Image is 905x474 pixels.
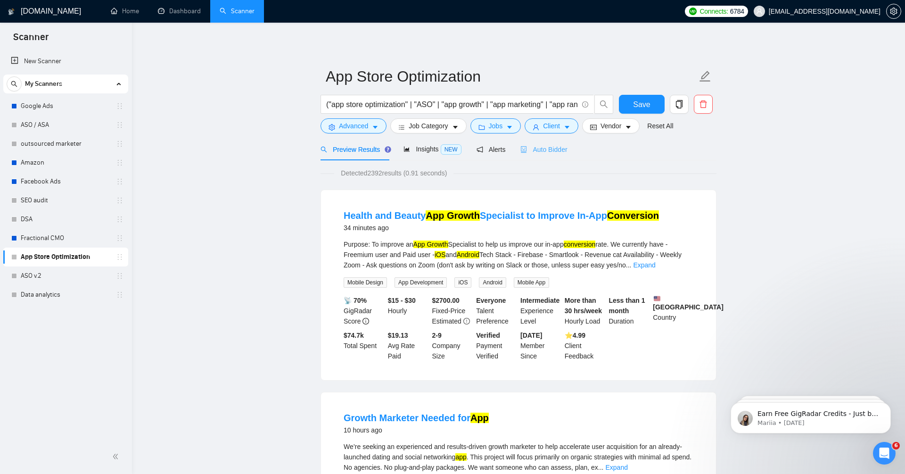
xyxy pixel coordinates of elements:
[651,295,695,326] div: Country
[598,464,604,471] span: ...
[699,6,728,17] span: Connects:
[344,441,693,473] div: We’re seeking an experienced and results-driven growth marketer to help accelerate user acquisiti...
[716,383,905,449] iframe: Intercom notifications message
[463,318,470,324] span: exclamation-circle
[321,146,388,153] span: Preview Results
[384,145,392,154] div: Tooltip anchor
[344,210,659,221] a: Health and BeautyApp GrowthSpecialist to Improve In-AppConversion
[470,118,521,133] button: folderJobscaret-down
[3,52,128,71] li: New Scanner
[476,332,500,339] b: Verified
[441,144,461,155] span: NEW
[594,95,613,114] button: search
[116,159,123,166] span: holder
[326,65,697,88] input: Scanner name...
[413,241,448,248] mark: App Growth
[386,295,430,326] div: Hourly
[520,332,542,339] b: [DATE]
[342,295,386,326] div: GigRadar Score
[11,52,121,71] a: New Scanner
[892,442,900,449] span: 6
[595,100,613,108] span: search
[606,464,628,471] a: Expand
[326,99,578,110] input: Search Freelance Jobs...
[563,330,607,361] div: Client Feedback
[112,452,122,461] span: double-left
[625,124,632,131] span: caret-down
[474,295,518,326] div: Talent Preference
[653,295,724,311] b: [GEOGRAPHIC_DATA]
[21,116,110,134] a: ASO / ASA
[116,272,123,280] span: holder
[886,4,901,19] button: setting
[111,7,139,15] a: homeHome
[479,277,506,288] span: Android
[432,297,460,304] b: $ 2700.00
[699,70,711,83] span: edit
[476,297,506,304] b: Everyone
[334,168,453,178] span: Detected 2392 results (0.91 seconds)
[321,118,387,133] button: settingAdvancedcaret-down
[21,97,110,116] a: Google Ads
[654,295,660,302] img: 🇺🇸
[470,413,489,423] mark: App
[41,27,163,260] span: Earn Free GigRadar Credits - Just by Sharing Your Story! 💬 Want more credits for sending proposal...
[388,297,416,304] b: $15 - $30
[344,277,387,288] span: Mobile Design
[506,124,513,131] span: caret-down
[409,121,448,131] span: Job Category
[489,121,503,131] span: Jobs
[670,100,688,108] span: copy
[430,330,475,361] div: Company Size
[474,330,518,361] div: Payment Verified
[477,146,506,153] span: Alerts
[3,75,128,304] li: My Scanners
[342,330,386,361] div: Total Spent
[518,295,563,326] div: Experience Level
[514,277,549,288] span: Mobile App
[520,146,527,153] span: robot
[321,146,327,153] span: search
[116,140,123,148] span: holder
[21,191,110,210] a: SEO audit
[607,295,651,326] div: Duration
[372,124,378,131] span: caret-down
[41,36,163,45] p: Message from Mariia, sent 7w ago
[730,6,744,17] span: 6784
[116,197,123,204] span: holder
[582,118,640,133] button: idcardVendorcaret-down
[403,146,410,152] span: area-chart
[518,330,563,361] div: Member Since
[432,317,461,325] span: Estimated
[873,442,896,465] iframe: Intercom live chat
[344,424,489,436] div: 10 hours ago
[398,124,405,131] span: bars
[116,102,123,110] span: holder
[432,332,442,339] b: 2-9
[582,101,588,108] span: info-circle
[395,277,447,288] span: App Development
[452,124,459,131] span: caret-down
[158,7,201,15] a: dashboardDashboard
[590,124,597,131] span: idcard
[457,251,479,258] mark: Android
[390,118,466,133] button: barsJob Categorycaret-down
[601,121,621,131] span: Vendor
[563,295,607,326] div: Hourly Load
[426,210,479,221] mark: App Growth
[21,266,110,285] a: ASO v.2
[478,124,485,131] span: folder
[403,145,461,153] span: Insights
[626,261,632,269] span: ...
[116,121,123,129] span: holder
[362,318,369,324] span: info-circle
[477,146,483,153] span: notification
[455,453,466,461] mark: app
[694,95,713,114] button: delete
[329,124,335,131] span: setting
[886,8,901,15] a: setting
[689,8,697,15] img: upwork-logo.png
[344,297,367,304] b: 📡 70%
